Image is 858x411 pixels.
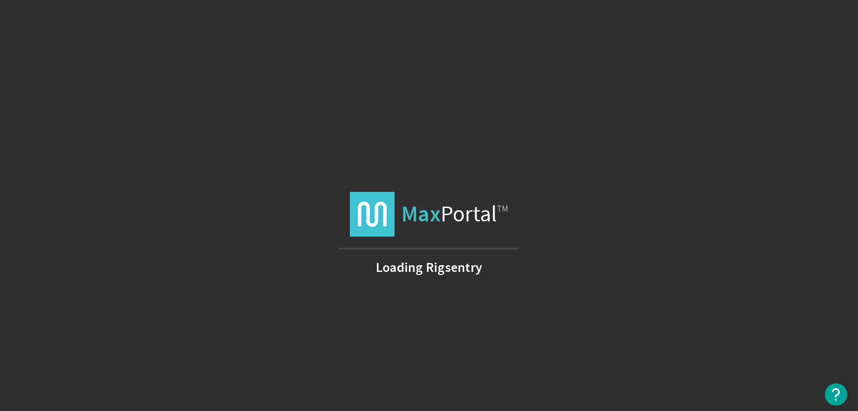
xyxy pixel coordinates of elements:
[376,263,482,272] strong: Loading Rigsentry
[401,192,508,237] span: Portal
[350,192,395,237] img: logo
[825,383,847,406] button: Open Resource Center
[401,199,441,229] strong: Max
[497,203,508,214] span: TM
